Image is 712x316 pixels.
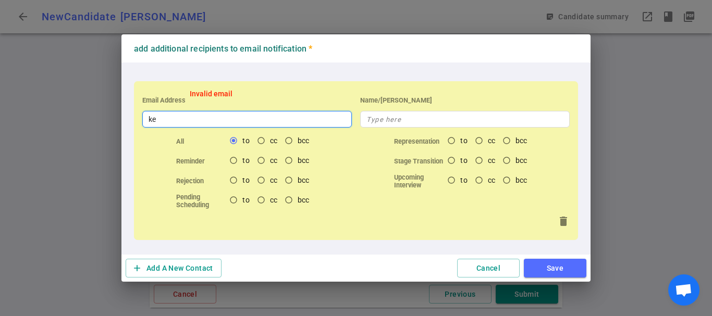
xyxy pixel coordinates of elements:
h3: Stage Transition [394,157,444,165]
h3: All [176,137,226,145]
input: Type here [360,111,570,128]
h3: Email Address [142,96,186,104]
span: cc [270,196,277,204]
span: bcc [515,156,527,165]
i: delete [557,215,570,227]
span: cc [270,136,277,145]
span: bcc [515,176,527,184]
input: Type here [142,111,352,128]
span: cc [270,156,277,165]
button: addAdd A New Contact [126,259,222,278]
span: to [242,196,249,204]
span: to [242,176,249,184]
span: to [242,156,249,165]
i: add [132,263,142,273]
h3: Upcoming interview [394,173,444,189]
button: Cancel [457,259,520,278]
h3: Pending scheduling [176,193,226,209]
button: Save [524,259,586,278]
h3: Reminder [176,157,226,165]
span: cc [488,136,495,145]
span: to [242,136,249,145]
strong: Add additional recipients to email notification [134,44,312,54]
span: cc [270,176,277,184]
span: bcc [298,136,309,145]
span: cc [488,176,495,184]
span: bcc [298,196,309,204]
span: bcc [298,156,309,165]
span: to [460,176,467,184]
h3: Representation [394,137,444,145]
h3: Rejection [176,177,226,185]
h3: Name/[PERSON_NAME] [360,96,570,104]
span: bcc [515,136,527,145]
button: Remove contact [553,211,574,232]
div: Open chat [668,274,699,306]
span: cc [488,156,495,165]
span: to [460,156,467,165]
span: bcc [298,176,309,184]
span: Invalid email [190,90,232,111]
span: to [460,136,467,145]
